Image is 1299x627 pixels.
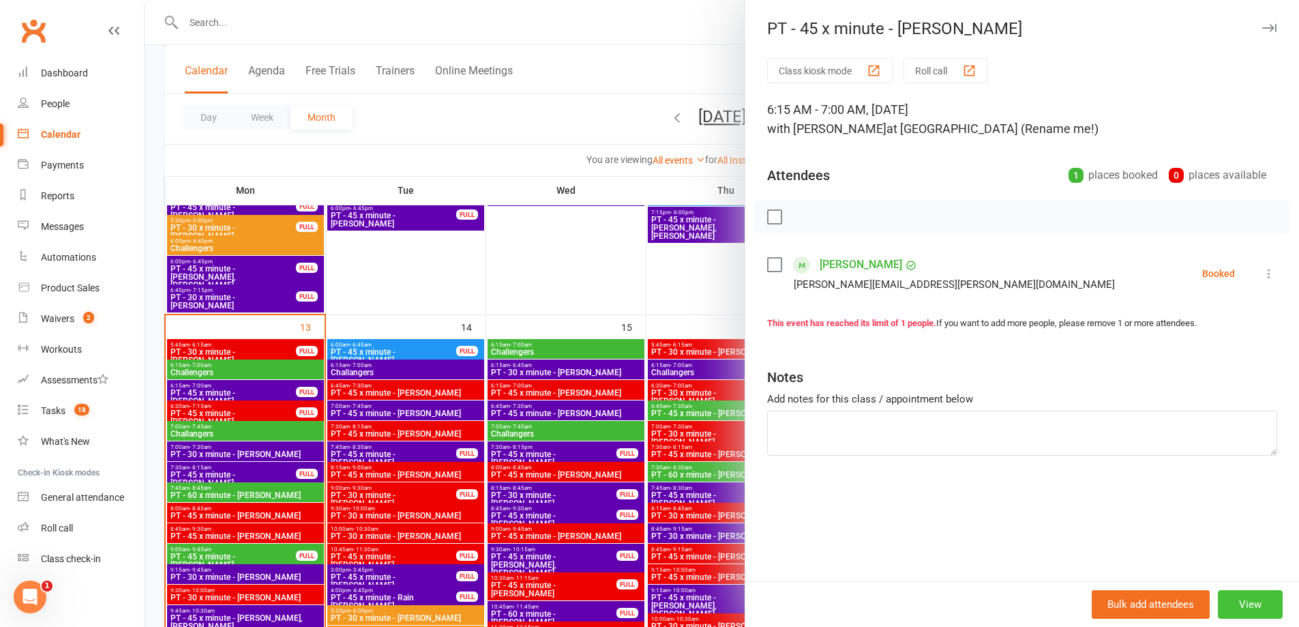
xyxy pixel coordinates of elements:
[1092,590,1210,619] button: Bulk add attendees
[41,190,74,201] div: Reports
[745,19,1299,38] div: PT - 45 x minute - [PERSON_NAME]
[41,221,84,232] div: Messages
[18,212,144,242] a: Messages
[18,513,144,544] a: Roll call
[1202,269,1235,278] div: Booked
[41,68,88,78] div: Dashboard
[41,553,101,564] div: Class check-in
[18,426,144,457] a: What's New
[18,119,144,150] a: Calendar
[18,181,144,212] a: Reports
[1169,166,1266,185] div: places available
[41,282,100,293] div: Product Sales
[18,89,144,119] a: People
[41,375,108,385] div: Assessments
[767,58,893,83] button: Class kiosk mode
[41,160,84,171] div: Payments
[83,312,94,323] span: 2
[18,273,144,304] a: Product Sales
[41,436,90,447] div: What's New
[1218,590,1283,619] button: View
[41,492,124,503] div: General attendance
[42,581,53,592] span: 1
[16,14,50,48] a: Clubworx
[904,58,988,83] button: Roll call
[18,58,144,89] a: Dashboard
[18,365,144,396] a: Assessments
[18,482,144,513] a: General attendance kiosk mode
[18,242,144,273] a: Automations
[18,150,144,181] a: Payments
[74,404,89,415] span: 18
[14,581,46,613] iframe: Intercom live chat
[18,334,144,365] a: Workouts
[767,368,803,387] div: Notes
[41,405,65,416] div: Tasks
[41,344,82,355] div: Workouts
[767,166,830,185] div: Attendees
[820,254,902,276] a: [PERSON_NAME]
[18,544,144,574] a: Class kiosk mode
[767,318,936,328] strong: This event has reached its limit of 1 people.
[767,391,1277,407] div: Add notes for this class / appointment below
[1169,168,1184,183] div: 0
[41,129,80,140] div: Calendar
[767,317,1277,331] div: If you want to add more people, please remove 1 or more attendees.
[794,276,1115,293] div: [PERSON_NAME][EMAIL_ADDRESS][PERSON_NAME][DOMAIN_NAME]
[767,100,1277,138] div: 6:15 AM - 7:00 AM, [DATE]
[886,121,1099,136] span: at [GEOGRAPHIC_DATA] (Rename me!)
[41,252,96,263] div: Automations
[41,98,70,109] div: People
[41,523,73,534] div: Roll call
[18,396,144,426] a: Tasks 18
[1069,166,1158,185] div: places booked
[767,121,886,136] span: with [PERSON_NAME]
[41,313,74,324] div: Waivers
[18,304,144,334] a: Waivers 2
[1069,168,1084,183] div: 1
